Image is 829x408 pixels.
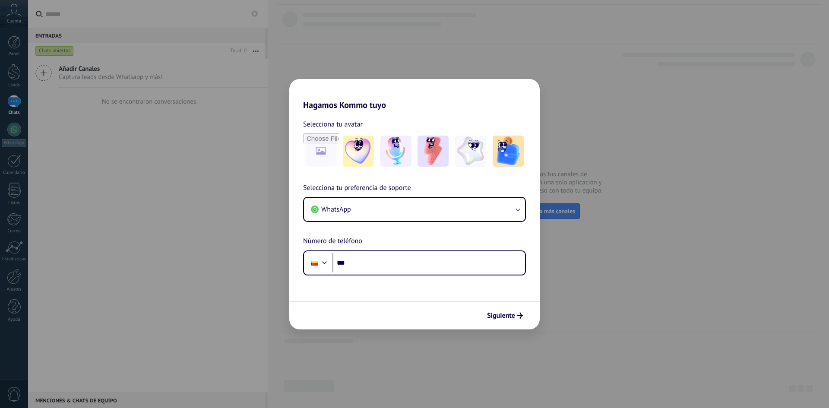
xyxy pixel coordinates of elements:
span: Número de teléfono [303,236,362,247]
img: -1.jpeg [343,136,374,167]
button: WhatsApp [304,198,525,221]
div: Colombia: + 57 [307,254,323,272]
span: Selecciona tu avatar [303,119,363,130]
img: -5.jpeg [493,136,524,167]
img: -2.jpeg [380,136,411,167]
span: Selecciona tu preferencia de soporte [303,183,411,194]
button: Siguiente [483,308,527,323]
h2: Hagamos Kommo tuyo [289,79,540,110]
span: Siguiente [487,313,515,319]
img: -3.jpeg [418,136,449,167]
span: WhatsApp [321,205,351,214]
img: -4.jpeg [455,136,486,167]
